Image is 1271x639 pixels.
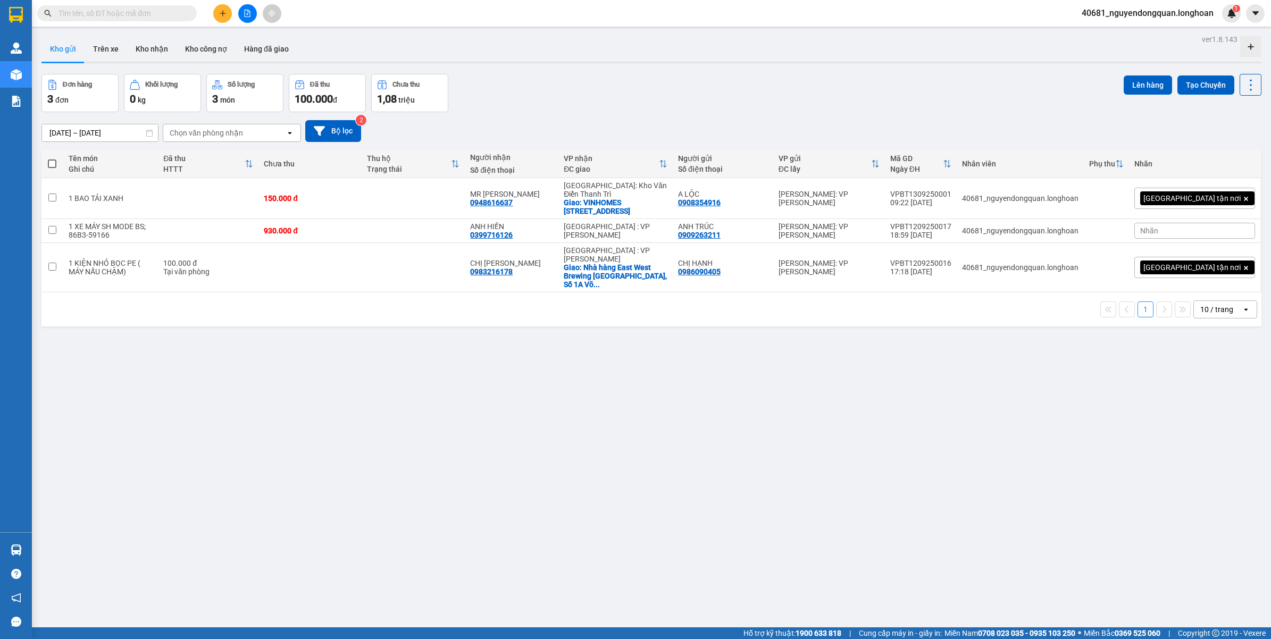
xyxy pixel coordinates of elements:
[55,96,69,104] span: đơn
[158,150,258,178] th: Toggle SortBy
[779,222,880,239] div: [PERSON_NAME]: VP [PERSON_NAME]
[890,222,951,231] div: VPBT1209250017
[244,10,251,17] span: file-add
[219,10,227,17] span: plus
[69,194,153,203] div: 1 BAO TẢI XANH
[41,36,85,62] button: Kho gửi
[962,263,1078,272] div: 40681_nguyendongquan.longhoan
[1200,304,1233,315] div: 10 / trang
[11,617,21,627] span: message
[890,259,951,267] div: VPBT1209250016
[678,231,721,239] div: 0909263211
[1242,305,1250,314] svg: open
[11,544,22,556] img: warehouse-icon
[392,81,420,88] div: Chưa thu
[206,74,283,112] button: Số lượng3món
[44,10,52,17] span: search
[1251,9,1260,18] span: caret-down
[470,231,513,239] div: 0399716126
[58,7,184,19] input: Tìm tên, số ĐT hoặc mã đơn
[163,259,253,267] div: 100.000 đ
[124,74,201,112] button: Khối lượng0kg
[1073,6,1222,20] span: 40681_nguyendongquan.longhoan
[885,150,957,178] th: Toggle SortBy
[69,222,153,239] div: 1 XE MÁY SH MODE BS; 86B3-59166
[470,198,513,207] div: 0948616637
[236,36,297,62] button: Hàng đã giao
[1138,301,1153,317] button: 1
[212,93,218,105] span: 3
[1140,226,1158,235] span: Nhãn
[170,128,243,138] div: Chọn văn phòng nhận
[130,93,136,105] span: 0
[295,93,333,105] span: 100.000
[678,267,721,276] div: 0986090405
[377,93,397,105] span: 1,08
[470,153,553,162] div: Người nhận
[11,69,22,80] img: warehouse-icon
[268,10,275,17] span: aim
[238,4,257,23] button: file-add
[564,198,667,215] div: Giao: VINHOMES OCEAN PARK 1, GIA LÂM, HN
[978,629,1075,637] strong: 0708 023 035 - 0935 103 250
[228,81,255,88] div: Số lượng
[163,154,245,163] div: Đã thu
[371,74,448,112] button: Chưa thu1,08 triệu
[890,231,951,239] div: 18:59 [DATE]
[779,154,871,163] div: VP gửi
[286,129,294,137] svg: open
[11,569,21,579] span: question-circle
[1084,150,1129,178] th: Toggle SortBy
[145,81,178,88] div: Khối lượng
[779,259,880,276] div: [PERSON_NAME]: VP [PERSON_NAME]
[367,165,451,173] div: Trạng thái
[11,593,21,603] span: notification
[558,150,673,178] th: Toggle SortBy
[264,194,356,203] div: 150.000 đ
[1233,5,1240,12] sup: 1
[678,259,768,267] div: CHỊ HẠNH
[1115,629,1160,637] strong: 0369 525 060
[69,154,153,163] div: Tên món
[11,96,22,107] img: solution-icon
[944,627,1075,639] span: Miền Nam
[593,280,600,289] span: ...
[564,181,667,198] div: [GEOGRAPHIC_DATA]: Kho Văn Điển Thanh Trì
[1240,36,1261,57] div: Tạo kho hàng mới
[69,259,153,276] div: 1 KIỆN NHỎ BỌC PE ( MÁY NẤU CHẬM)
[177,36,236,62] button: Kho công nợ
[564,222,667,239] div: [GEOGRAPHIC_DATA] : VP [PERSON_NAME]
[9,7,23,23] img: logo-vxr
[890,190,951,198] div: VPBT1309250001
[678,154,768,163] div: Người gửi
[1078,631,1081,635] span: ⚪️
[11,43,22,54] img: warehouse-icon
[470,267,513,276] div: 0983216178
[470,190,553,198] div: MR PHƯƠNG
[1177,75,1234,95] button: Tạo Chuyến
[564,246,667,263] div: [GEOGRAPHIC_DATA] : VP [PERSON_NAME]
[305,120,361,142] button: Bộ lọc
[564,165,659,173] div: ĐC giao
[41,74,119,112] button: Đơn hàng3đơn
[1168,627,1170,639] span: |
[163,165,245,173] div: HTTT
[1143,263,1241,272] span: [GEOGRAPHIC_DATA] tận nơi
[310,81,330,88] div: Đã thu
[890,154,943,163] div: Mã GD
[263,4,281,23] button: aim
[796,629,841,637] strong: 1900 633 818
[264,226,356,235] div: 930.000 đ
[1143,194,1241,203] span: [GEOGRAPHIC_DATA] tận nơi
[63,81,92,88] div: Đơn hàng
[678,198,721,207] div: 0908354916
[564,154,659,163] div: VP nhận
[213,4,232,23] button: plus
[773,150,885,178] th: Toggle SortBy
[962,226,1078,235] div: 40681_nguyendongquan.longhoan
[289,74,366,112] button: Đã thu100.000đ
[362,150,465,178] th: Toggle SortBy
[163,267,253,276] div: Tại văn phòng
[1084,627,1160,639] span: Miền Bắc
[367,154,451,163] div: Thu hộ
